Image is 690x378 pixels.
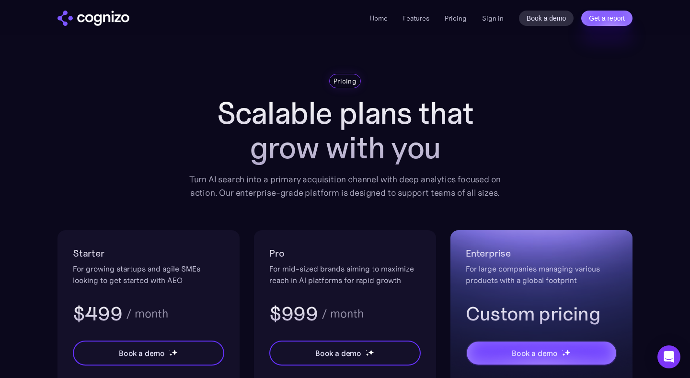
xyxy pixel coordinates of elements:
h3: Custom pricing [466,301,617,326]
div: Book a demo [315,347,361,359]
div: For large companies managing various products with a global footprint [466,263,617,286]
a: Book a demo [519,11,574,26]
img: cognizo logo [57,11,129,26]
h2: Enterprise [466,246,617,261]
div: Pricing [333,76,356,86]
a: Features [403,14,429,23]
a: home [57,11,129,26]
img: star [366,350,367,351]
a: Book a demostarstarstar [73,341,224,366]
a: Book a demostarstarstar [269,341,421,366]
h3: $499 [73,301,122,326]
div: For growing startups and agile SMEs looking to get started with AEO [73,263,224,286]
img: star [368,349,374,355]
h3: $999 [269,301,318,326]
a: Book a demostarstarstar [466,341,617,366]
img: star [366,353,369,356]
img: star [169,353,172,356]
div: Turn AI search into a primary acquisition channel with deep analytics focused on action. Our ente... [182,173,508,200]
img: star [562,353,565,356]
div: / month [126,308,168,319]
div: For mid-sized brands aiming to maximize reach in AI platforms for rapid growth [269,263,421,286]
div: / month [322,308,364,319]
div: Book a demo [119,347,165,359]
h1: Scalable plans that grow with you [182,96,508,165]
h2: Starter [73,246,224,261]
a: Pricing [445,14,467,23]
a: Get a report [581,11,632,26]
a: Sign in [482,12,504,24]
div: Open Intercom Messenger [657,345,680,368]
div: Book a demo [512,347,558,359]
img: star [169,350,171,351]
img: star [562,350,563,351]
img: star [172,349,178,355]
a: Home [370,14,388,23]
h2: Pro [269,246,421,261]
img: star [564,349,571,355]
